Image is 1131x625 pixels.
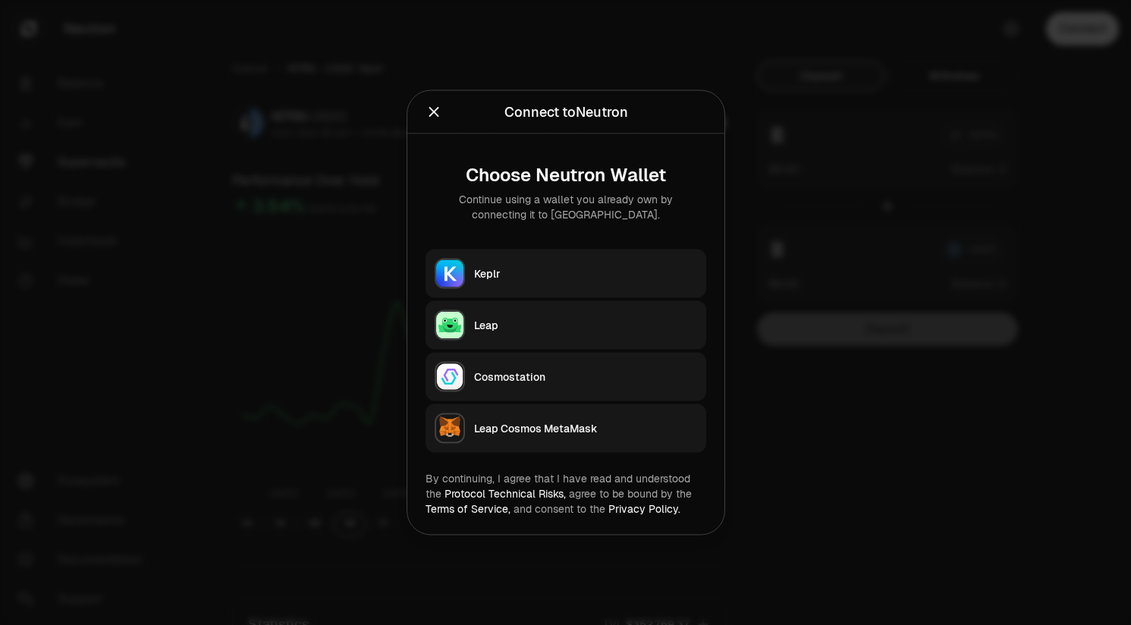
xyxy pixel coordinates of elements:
button: KeplrKeplr [426,250,706,298]
button: Close [426,102,442,123]
a: Terms of Service, [426,502,511,516]
img: Leap Cosmos MetaMask [436,415,463,442]
img: Cosmostation [436,363,463,391]
div: Leap Cosmos MetaMask [474,421,697,436]
a: Protocol Technical Risks, [445,487,566,501]
div: Cosmostation [474,369,697,385]
div: Continue using a wallet you already own by connecting it to [GEOGRAPHIC_DATA]. [438,192,694,222]
div: By continuing, I agree that I have read and understood the agree to be bound by the and consent t... [426,471,706,517]
a: Privacy Policy. [608,502,680,516]
div: Leap [474,318,697,333]
img: Leap [436,312,463,339]
button: LeapLeap [426,301,706,350]
button: Leap Cosmos MetaMaskLeap Cosmos MetaMask [426,404,706,453]
img: Keplr [436,260,463,287]
button: CosmostationCosmostation [426,353,706,401]
div: Choose Neutron Wallet [438,165,694,186]
div: Connect to Neutron [504,102,627,123]
div: Keplr [474,266,697,281]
